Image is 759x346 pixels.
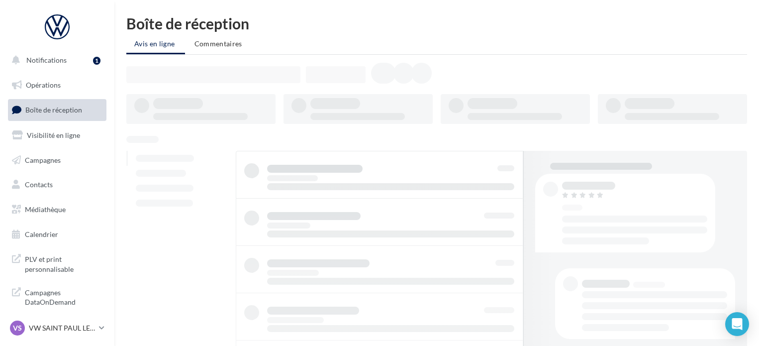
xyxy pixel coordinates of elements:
[6,75,108,96] a: Opérations
[6,199,108,220] a: Médiathèque
[25,155,61,164] span: Campagnes
[6,282,108,311] a: Campagnes DataOnDemand
[6,99,108,120] a: Boîte de réception
[26,56,67,64] span: Notifications
[25,230,58,238] span: Calendrier
[725,312,749,336] div: Open Intercom Messenger
[194,39,242,48] span: Commentaires
[25,106,82,114] span: Boîte de réception
[25,205,66,214] span: Médiathèque
[93,57,100,65] div: 1
[6,125,108,146] a: Visibilité en ligne
[6,248,108,278] a: PLV et print personnalisable
[25,286,102,307] span: Campagnes DataOnDemand
[13,323,22,333] span: VS
[25,252,102,274] span: PLV et print personnalisable
[25,180,53,189] span: Contacts
[6,150,108,171] a: Campagnes
[6,224,108,245] a: Calendrier
[27,131,80,139] span: Visibilité en ligne
[8,319,106,338] a: VS VW SAINT PAUL LES DAX
[6,50,104,71] button: Notifications 1
[29,323,95,333] p: VW SAINT PAUL LES DAX
[126,16,747,31] div: Boîte de réception
[26,81,61,89] span: Opérations
[6,174,108,195] a: Contacts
